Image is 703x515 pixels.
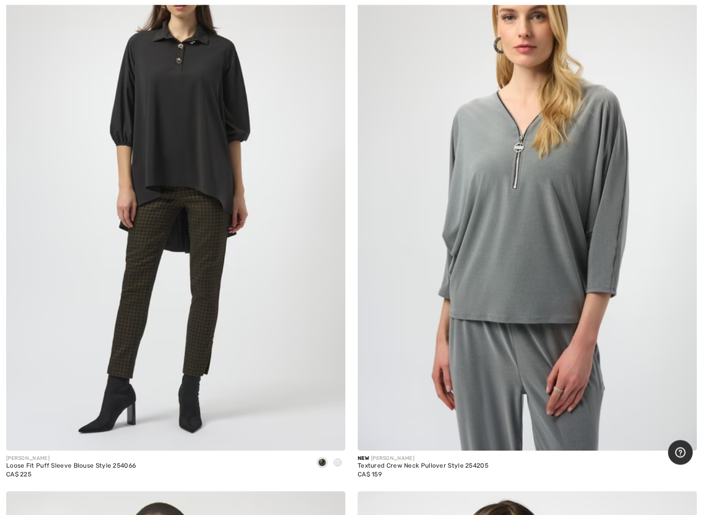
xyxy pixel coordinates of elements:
div: [PERSON_NAME] [358,455,488,463]
span: New [358,456,369,462]
iframe: Opens a widget where you can find more information [668,440,693,466]
div: Black [314,455,330,472]
span: CA$ 159 [358,471,382,478]
span: CA$ 225 [6,471,31,478]
div: Textured Crew Neck Pullover Style 254205 [358,463,488,470]
div: White [330,455,345,472]
div: Loose Fit Puff Sleeve Blouse Style 254066 [6,463,136,470]
div: [PERSON_NAME] [6,455,136,463]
